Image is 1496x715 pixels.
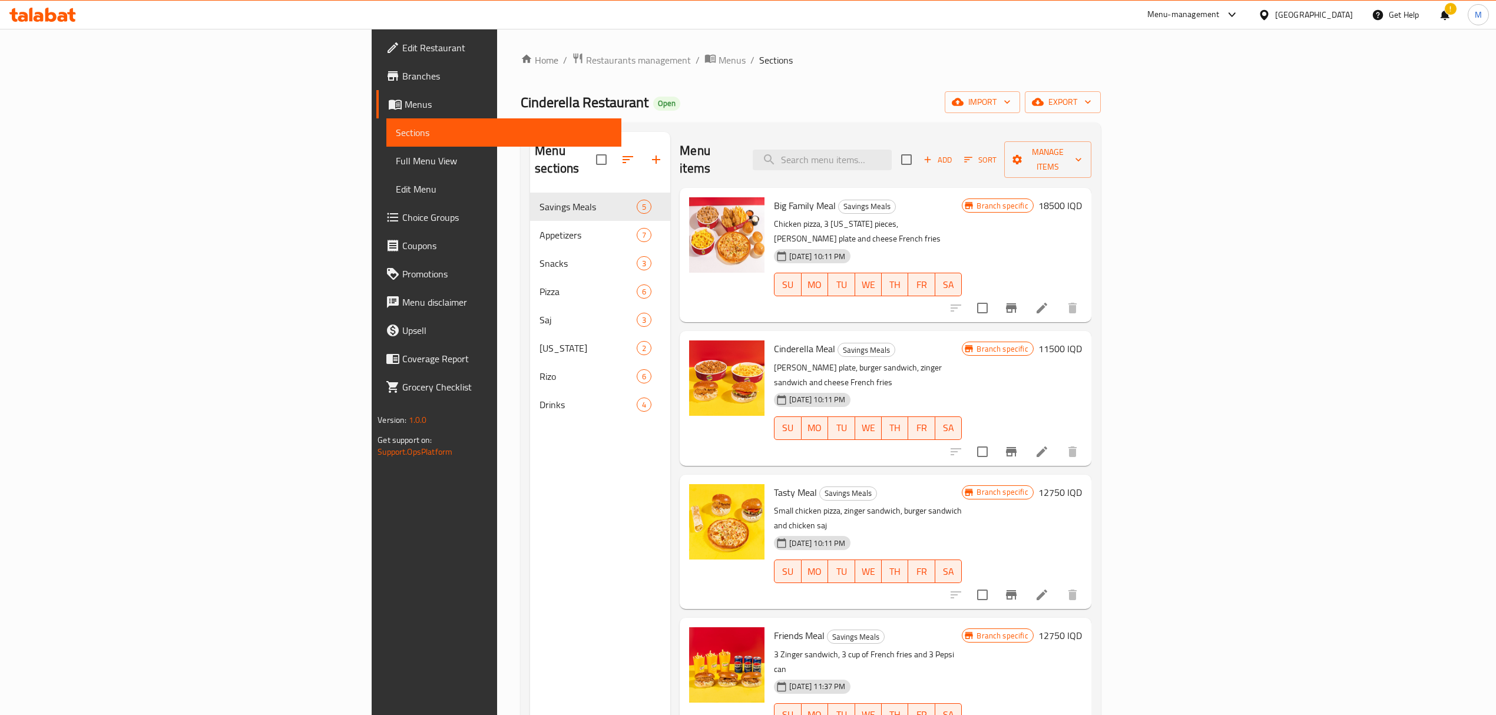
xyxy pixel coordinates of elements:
a: Menus [704,52,746,68]
span: 5 [637,201,651,213]
a: Menus [376,90,621,118]
span: 7 [637,230,651,241]
button: delete [1058,294,1087,322]
span: Choice Groups [402,210,612,224]
a: Branches [376,62,621,90]
div: Drinks4 [530,390,670,419]
span: Get support on: [378,432,432,448]
h6: 12750 IQD [1038,627,1082,644]
a: Edit menu item [1035,445,1049,459]
span: TH [886,276,903,293]
div: items [637,228,651,242]
a: Support.OpsPlatform [378,444,452,459]
button: SU [774,273,801,296]
a: Upsell [376,316,621,345]
h6: 12750 IQD [1038,484,1082,501]
span: TU [833,419,850,436]
span: import [954,95,1011,110]
span: Select to update [970,296,995,320]
button: TH [882,560,908,583]
div: items [637,369,651,383]
span: Coupons [402,239,612,253]
span: export [1034,95,1091,110]
span: MO [806,419,823,436]
div: Savings Meals [838,200,896,214]
button: WE [855,560,882,583]
button: Branch-specific-item [997,581,1025,609]
span: Edit Menu [396,182,612,196]
span: SU [779,563,796,580]
span: WE [860,276,877,293]
span: SA [940,276,957,293]
span: Menus [405,97,612,111]
p: Small chicken pizza, zinger sandwich, burger sandwich and chicken saj [774,504,962,533]
a: Edit Menu [386,175,621,203]
li: / [696,53,700,67]
div: Saj3 [530,306,670,334]
span: Sections [759,53,793,67]
span: 4 [637,399,651,411]
span: Sections [396,125,612,140]
span: TU [833,276,850,293]
span: Add item [919,151,956,169]
span: WE [860,563,877,580]
span: Sort [964,153,997,167]
span: [DATE] 10:11 PM [785,538,850,549]
span: Drinks [540,398,637,412]
span: Savings Meals [838,343,895,357]
div: items [637,341,651,355]
img: Big Family Meal [689,197,764,273]
button: SU [774,416,801,440]
button: FR [908,416,935,440]
div: Appetizers7 [530,221,670,249]
p: Chicken pizza, 3 [US_STATE] pieces, [PERSON_NAME] plate and cheese French fries [774,217,962,246]
span: 2 [637,343,651,354]
button: TH [882,416,908,440]
span: Sort sections [614,145,642,174]
span: SU [779,276,796,293]
span: Branches [402,69,612,83]
span: M [1475,8,1482,21]
div: Pizza6 [530,277,670,306]
span: Add [922,153,954,167]
span: Grocery Checklist [402,380,612,394]
button: export [1025,91,1101,113]
span: Sort items [956,151,1004,169]
span: 6 [637,286,651,297]
button: Branch-specific-item [997,294,1025,322]
span: Select all sections [589,147,614,172]
button: SA [935,416,962,440]
span: MO [806,563,823,580]
span: [US_STATE] [540,341,637,355]
a: Edit Restaurant [376,34,621,62]
a: Sections [386,118,621,147]
h6: 11500 IQD [1038,340,1082,357]
div: Rizo6 [530,362,670,390]
a: Edit menu item [1035,588,1049,602]
a: Full Menu View [386,147,621,175]
p: 3 Zinger sandwich, 3 cup of French fries and 3 Pepsi can [774,647,962,677]
nav: breadcrumb [521,52,1101,68]
button: SA [935,560,962,583]
button: MO [802,416,828,440]
a: Choice Groups [376,203,621,231]
p: [PERSON_NAME] plate, burger sandwich, zinger sandwich and cheese French fries [774,360,962,390]
span: Branch specific [972,630,1032,641]
span: Menu disclaimer [402,295,612,309]
nav: Menu sections [530,188,670,423]
span: Pizza [540,284,637,299]
span: Savings Meals [828,630,884,644]
h6: 18500 IQD [1038,197,1082,214]
img: Cinderella Meal [689,340,764,416]
span: WE [860,419,877,436]
div: Menu-management [1147,8,1220,22]
span: SA [940,563,957,580]
span: Select to update [970,439,995,464]
span: [DATE] 10:11 PM [785,394,850,405]
span: Select to update [970,582,995,607]
span: Cinderella Meal [774,340,835,357]
span: Edit Restaurant [402,41,612,55]
button: delete [1058,438,1087,466]
div: [US_STATE]2 [530,334,670,362]
a: Restaurants management [572,52,691,68]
